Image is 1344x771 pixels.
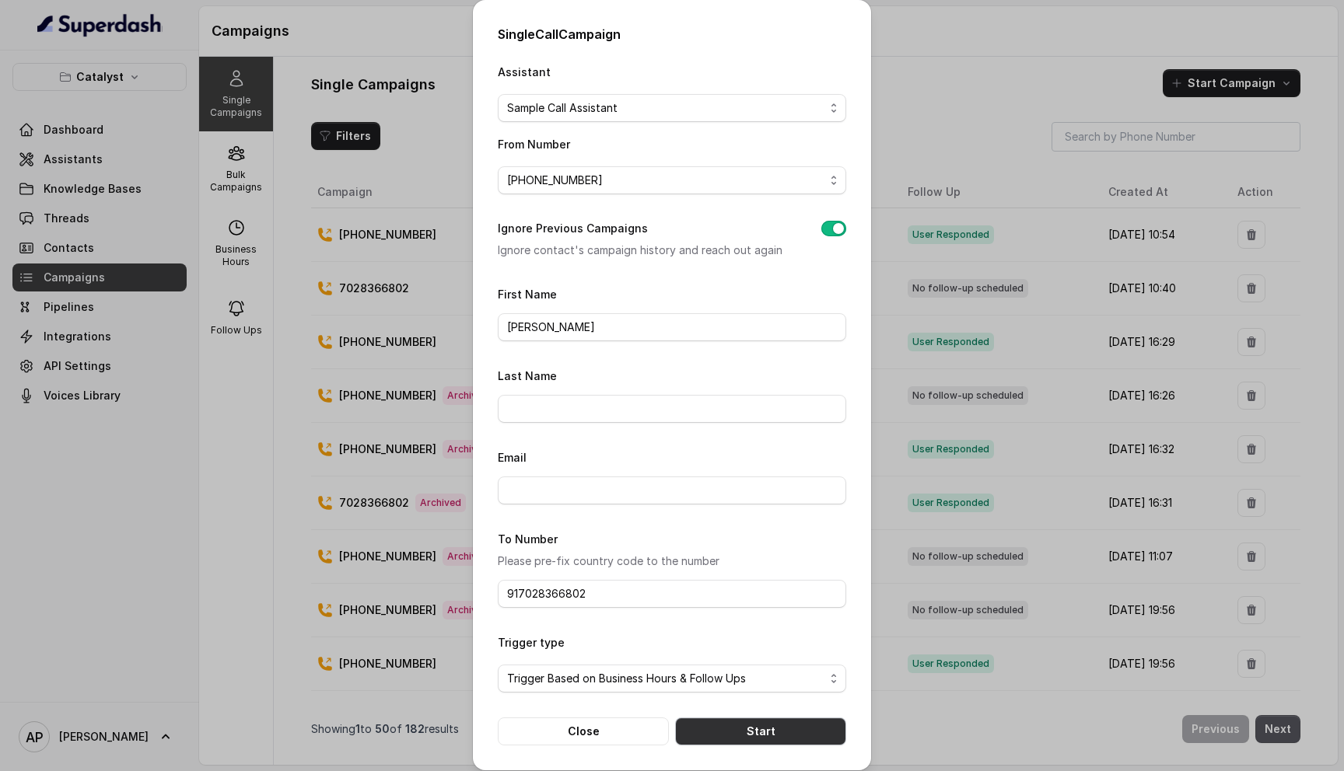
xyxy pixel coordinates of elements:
label: Assistant [498,65,551,78]
span: Trigger Based on Business Hours & Follow Ups [507,669,824,688]
span: Sample Call Assistant [507,99,824,117]
span: [PHONE_NUMBER] [507,171,824,190]
button: Close [498,717,669,745]
label: Ignore Previous Campaigns [498,219,648,238]
label: To Number [498,532,558,546]
button: [PHONE_NUMBER] [498,166,846,194]
p: Ignore contact's campaign history and reach out again [498,241,796,260]
label: Trigger type [498,636,565,649]
label: First Name [498,288,557,301]
h2: Single Call Campaign [498,25,846,44]
label: From Number [498,138,570,151]
button: Start [675,717,846,745]
button: Sample Call Assistant [498,94,846,122]
label: Email [498,451,527,464]
button: Trigger Based on Business Hours & Follow Ups [498,665,846,693]
label: Last Name [498,369,557,382]
p: Please pre-fix country code to the number [498,552,846,570]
